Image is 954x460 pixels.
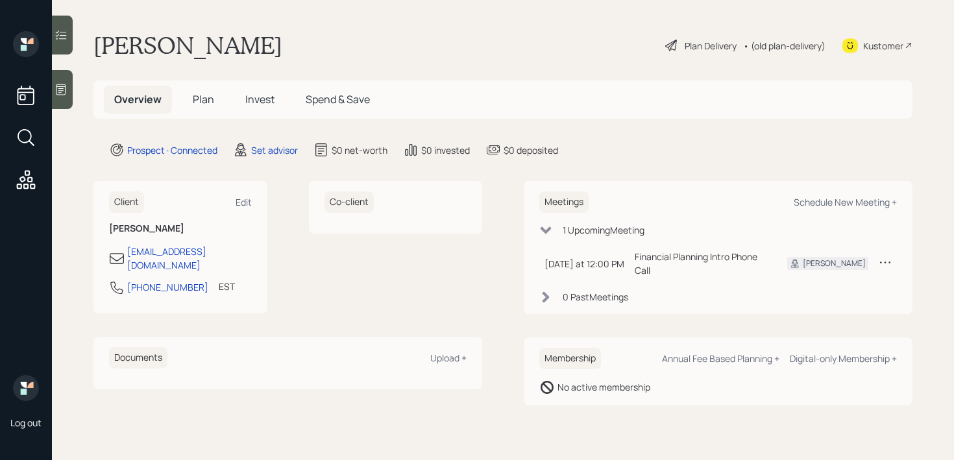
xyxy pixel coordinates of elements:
div: Upload + [430,352,467,364]
div: $0 invested [421,143,470,157]
h6: Membership [539,348,601,369]
div: EST [219,280,235,293]
div: [DATE] at 12:00 PM [544,257,624,271]
div: Plan Delivery [685,39,737,53]
div: Prospect · Connected [127,143,217,157]
div: Annual Fee Based Planning + [662,352,779,365]
h6: Documents [109,347,167,369]
div: Set advisor [251,143,298,157]
div: No active membership [557,380,650,394]
div: 0 Past Meeting s [563,290,628,304]
div: Log out [10,417,42,429]
div: Financial Planning Intro Phone Call [635,250,766,277]
div: $0 net-worth [332,143,387,157]
span: Spend & Save [306,92,370,106]
span: Overview [114,92,162,106]
h6: [PERSON_NAME] [109,223,252,234]
h6: Client [109,191,144,213]
img: retirable_logo.png [13,375,39,401]
div: Edit [236,196,252,208]
div: [PHONE_NUMBER] [127,280,208,294]
div: • (old plan-delivery) [743,39,826,53]
div: Digital-only Membership + [790,352,897,365]
div: [EMAIL_ADDRESS][DOMAIN_NAME] [127,245,252,272]
span: Plan [193,92,214,106]
div: $0 deposited [504,143,558,157]
span: Invest [245,92,275,106]
div: Schedule New Meeting + [794,196,897,208]
h6: Co-client [324,191,374,213]
h1: [PERSON_NAME] [93,31,282,60]
h6: Meetings [539,191,589,213]
div: 1 Upcoming Meeting [563,223,644,237]
div: Kustomer [863,39,903,53]
div: [PERSON_NAME] [803,258,866,269]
